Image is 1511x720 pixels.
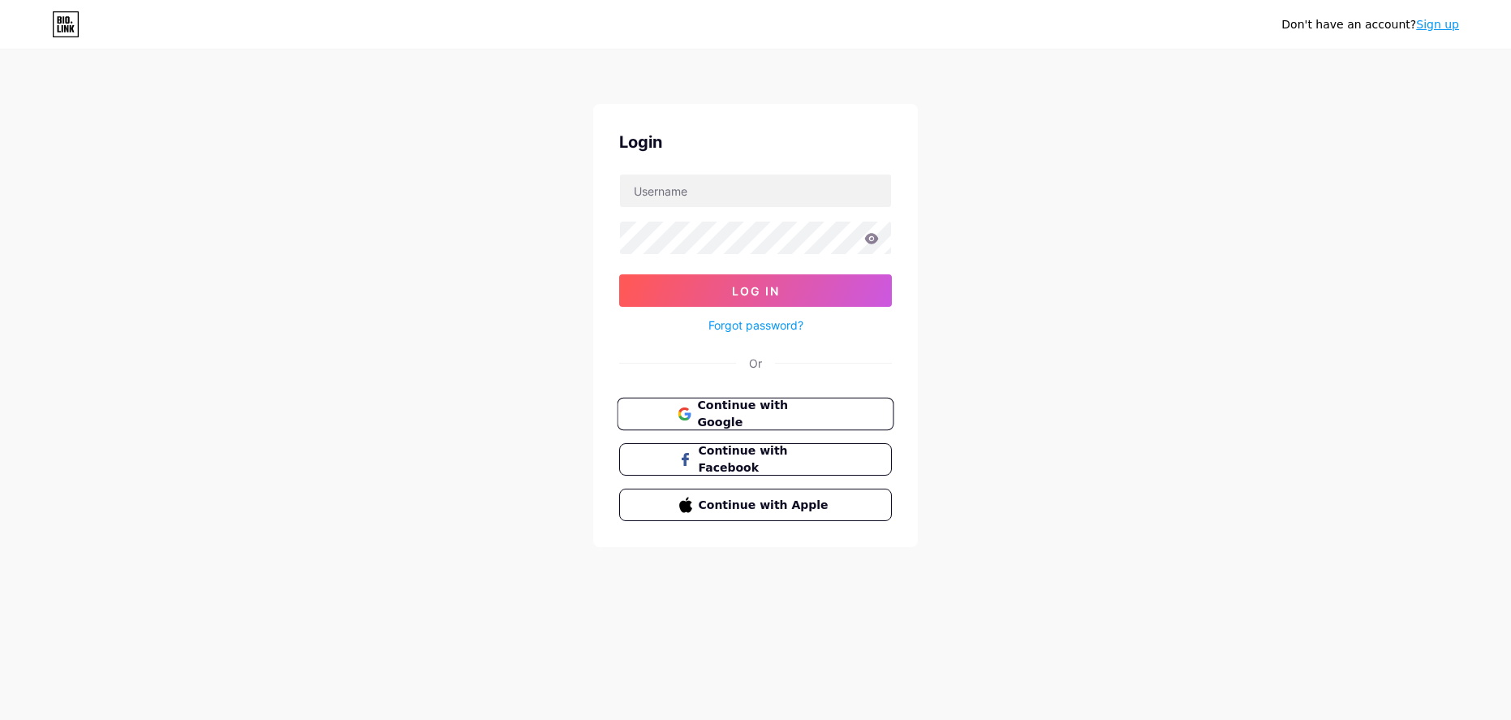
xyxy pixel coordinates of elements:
[619,130,892,154] div: Login
[619,489,892,521] button: Continue with Apple
[1281,16,1459,33] div: Don't have an account?
[617,398,893,431] button: Continue with Google
[699,442,833,476] span: Continue with Facebook
[619,443,892,476] button: Continue with Facebook
[619,398,892,430] a: Continue with Google
[1416,18,1459,31] a: Sign up
[620,175,891,207] input: Username
[708,317,803,334] a: Forgot password?
[732,284,780,298] span: Log In
[697,397,833,432] span: Continue with Google
[749,355,762,372] div: Or
[699,497,833,514] span: Continue with Apple
[619,274,892,307] button: Log In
